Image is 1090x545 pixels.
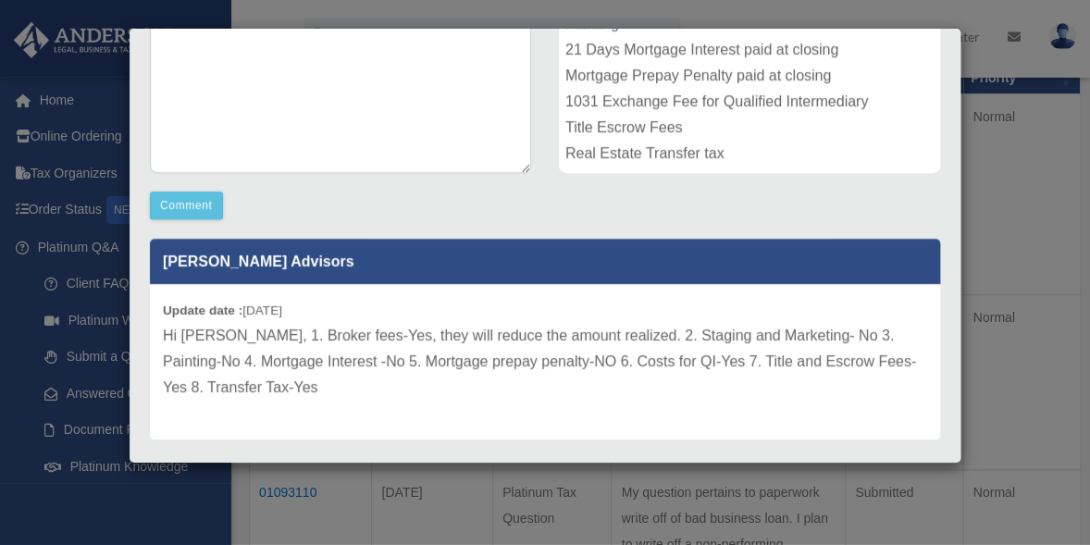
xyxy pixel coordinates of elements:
p: Hi [PERSON_NAME], 1. Broker fees-Yes, they will reduce the amount realized. 2. Staging and Market... [163,323,927,401]
b: Update date : [163,303,242,317]
small: [DATE] [163,303,282,317]
button: Comment [150,192,223,219]
p: [PERSON_NAME] Advisors [150,239,940,284]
